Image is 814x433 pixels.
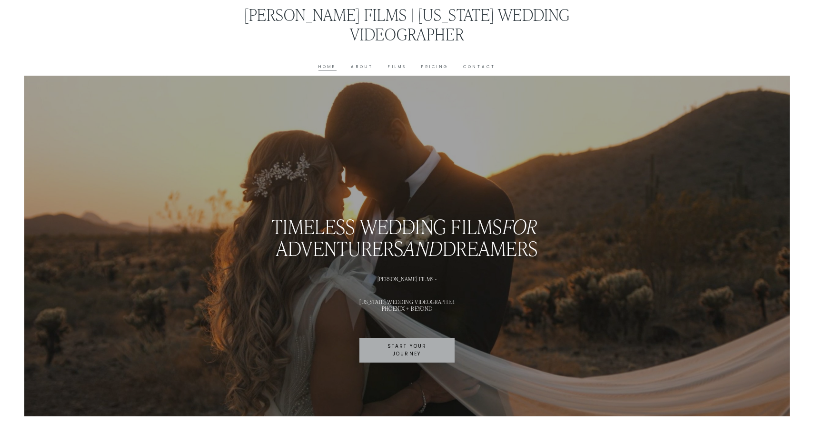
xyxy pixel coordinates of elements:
[404,235,443,261] em: and
[244,3,570,44] a: [PERSON_NAME] Films | [US_STATE] Wedding Videographer
[388,64,407,71] a: Films
[351,64,373,71] a: About
[463,64,496,71] a: Contact
[421,64,448,71] a: Pricing
[318,64,337,71] a: Home
[121,215,693,259] h2: timeless wedding films ADVENTURERS DREAMERS
[121,276,693,282] h1: [PERSON_NAME] FILMS -
[121,298,693,312] h1: [US_STATE] WEDDING VIDEOGRAPHER PHOENIX + BEYOND
[503,213,538,239] em: for
[359,338,455,363] a: START YOUR JOURNEY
